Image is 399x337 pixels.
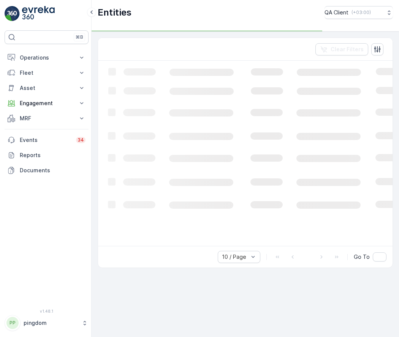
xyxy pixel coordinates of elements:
p: Operations [20,54,73,61]
button: Engagement [5,96,89,111]
img: logo_light-DOdMpM7g.png [22,6,55,21]
p: Asset [20,84,73,92]
button: Asset [5,80,89,96]
button: Clear Filters [315,43,368,55]
p: Entities [98,6,131,19]
button: Operations [5,50,89,65]
a: Reports [5,148,89,163]
p: Engagement [20,99,73,107]
img: logo [5,6,20,21]
span: v 1.48.1 [5,309,89,313]
p: QA Client [325,9,348,16]
p: MRF [20,115,73,122]
button: Fleet [5,65,89,80]
p: Reports [20,151,85,159]
p: Fleet [20,69,73,77]
p: ( +03:00 ) [351,9,371,16]
span: Go To [354,253,370,261]
a: Events34 [5,132,89,148]
p: 34 [78,137,84,143]
p: Clear Filters [331,46,364,53]
p: Documents [20,167,85,174]
button: QA Client(+03:00) [325,6,393,19]
div: PP [6,317,19,329]
a: Documents [5,163,89,178]
button: MRF [5,111,89,126]
button: PPpingdom [5,315,89,331]
p: ⌘B [76,34,83,40]
p: pingdom [24,319,78,327]
p: Events [20,136,71,144]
